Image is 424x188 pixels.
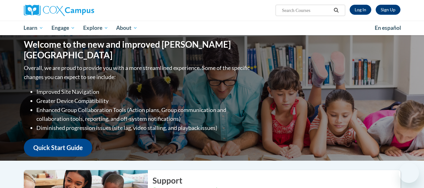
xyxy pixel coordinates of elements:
[153,175,400,186] h2: Support
[24,139,92,157] a: Quick Start Guide
[36,123,251,132] li: Diminished progression issues (site lag, video stalling, and playback issues)
[281,7,331,14] input: Search Courses
[376,5,400,15] a: Register
[375,24,401,31] span: En español
[331,7,341,14] button: Search
[14,21,410,35] div: Main menu
[36,87,251,96] li: Improved Site Navigation
[47,21,79,35] a: Engage
[24,63,251,82] p: Overall, we are proud to provide you with a more streamlined experience. Some of the specific cha...
[24,39,251,60] h1: Welcome to the new and improved [PERSON_NAME][GEOGRAPHIC_DATA]
[51,24,75,32] span: Engage
[20,21,48,35] a: Learn
[24,5,94,16] img: Cox Campus
[83,24,108,32] span: Explore
[24,5,143,16] a: Cox Campus
[24,24,43,32] span: Learn
[112,21,142,35] a: About
[36,96,251,105] li: Greater Device Compatibility
[36,105,251,124] li: Enhanced Group Collaboration Tools (Action plans, Group communication and collaboration tools, re...
[79,21,112,35] a: Explore
[371,21,405,35] a: En español
[116,24,137,32] span: About
[350,5,371,15] a: Log In
[399,163,419,183] iframe: Button to launch messaging window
